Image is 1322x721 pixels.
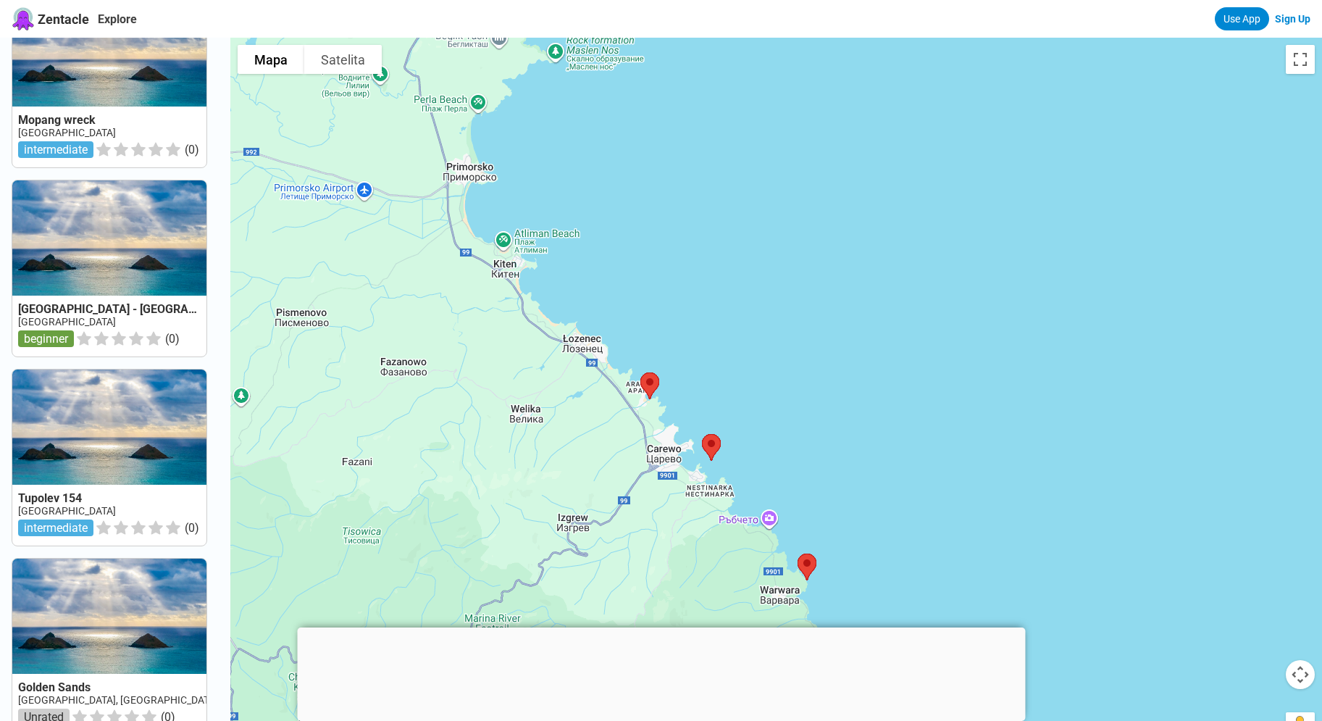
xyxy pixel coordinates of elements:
[1286,660,1315,689] button: Sterowanie kamerą na mapie
[1286,45,1315,74] button: Włącz widok pełnoekranowy
[238,45,304,74] button: Pokaż mapę ulic
[297,628,1025,717] iframe: Advertisement
[12,7,35,30] img: Zentacle logo
[1275,13,1310,25] a: Sign Up
[18,694,218,706] a: [GEOGRAPHIC_DATA], [GEOGRAPHIC_DATA]
[304,45,382,74] button: Pokaż zdjęcia satelitarne
[98,12,137,26] a: Explore
[38,12,89,27] span: Zentacle
[1215,7,1269,30] a: Use App
[12,7,89,30] a: Zentacle logoZentacle
[18,505,116,517] a: [GEOGRAPHIC_DATA]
